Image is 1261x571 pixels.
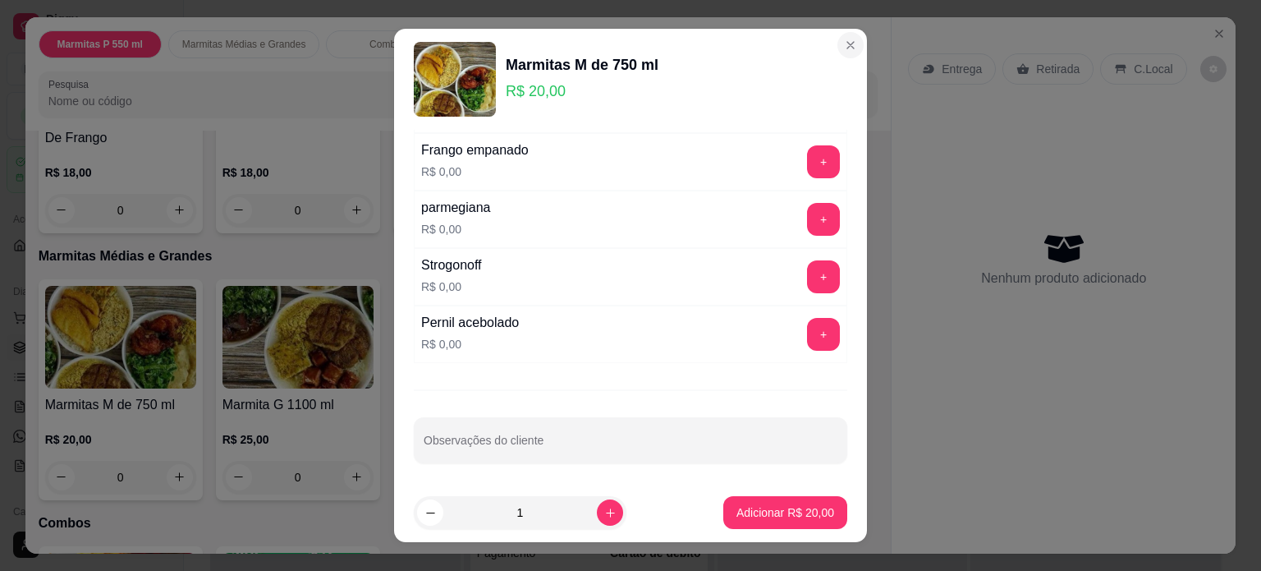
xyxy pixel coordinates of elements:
div: Frango empanado [421,140,529,160]
div: Strogonoff [421,256,482,275]
p: R$ 20,00 [506,80,658,103]
button: Adicionar R$ 20,00 [723,496,847,529]
button: Close [837,32,864,58]
input: Observações do cliente [424,439,837,455]
p: R$ 0,00 [421,279,482,295]
img: product-image [414,42,496,117]
button: add [807,260,840,293]
div: Marmitas M de 750 ml [506,53,658,76]
button: increase-product-quantity [597,500,623,526]
button: decrease-product-quantity [417,500,443,526]
p: Adicionar R$ 20,00 [736,504,834,521]
p: R$ 0,00 [421,221,491,237]
button: add [807,318,840,351]
div: parmegiana [421,198,491,218]
p: R$ 0,00 [421,163,529,180]
div: Pernil acebolado [421,313,519,333]
button: add [807,203,840,236]
p: R$ 0,00 [421,336,519,352]
button: add [807,145,840,178]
